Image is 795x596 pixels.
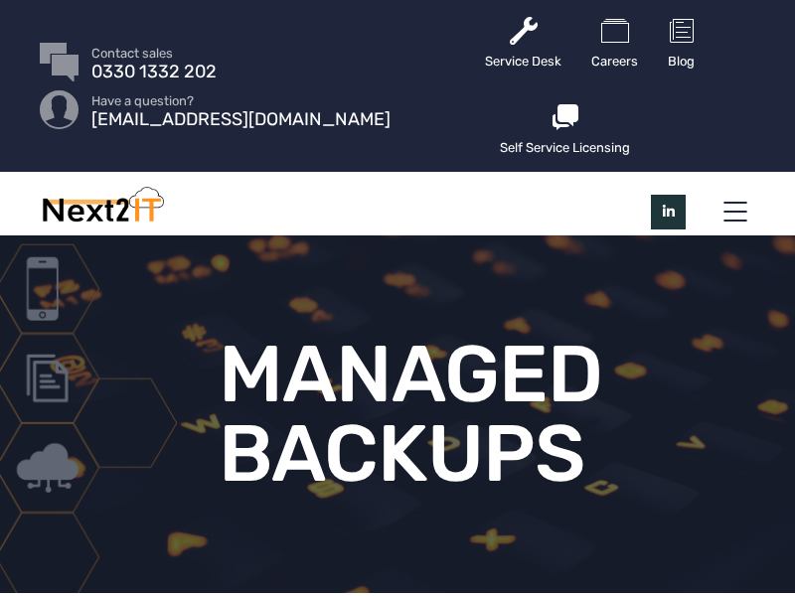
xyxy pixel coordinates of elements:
a: Have a question? [EMAIL_ADDRESS][DOMAIN_NAME] [91,94,391,126]
span: 0330 1332 202 [91,66,217,78]
img: Next2IT [40,187,164,231]
span: [EMAIL_ADDRESS][DOMAIN_NAME] [91,113,391,126]
h1: Managed Backups [219,335,576,494]
a: Contact sales 0330 1332 202 [91,47,217,78]
span: Have a question? [91,94,391,107]
a: Self Service Licensing [500,86,630,173]
span: Contact sales [91,47,217,60]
